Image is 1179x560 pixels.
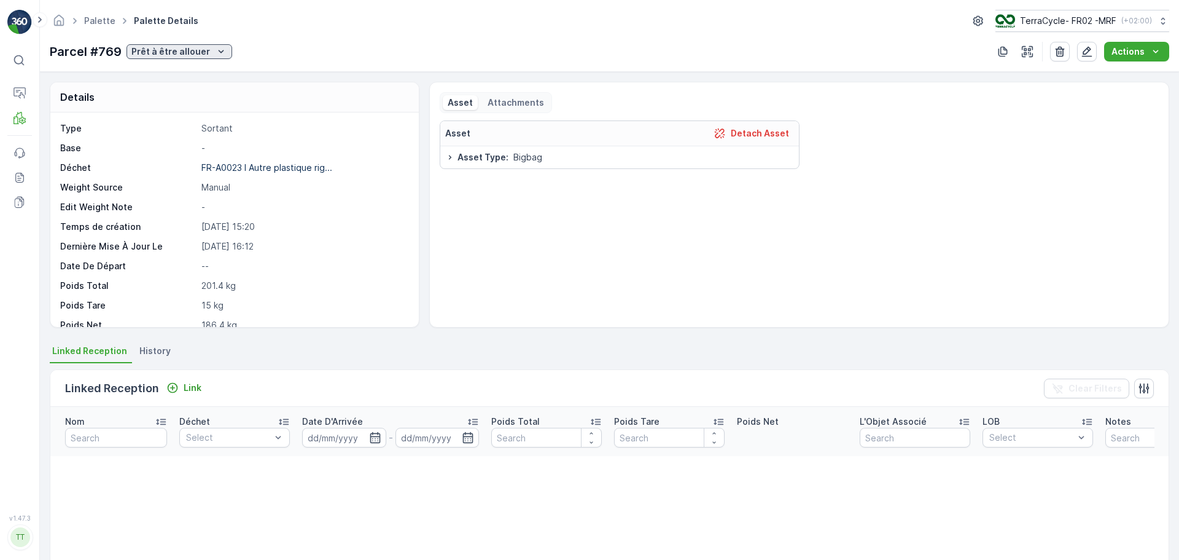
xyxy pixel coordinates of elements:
button: Link [161,381,206,395]
p: Poids Net [60,319,196,331]
p: Poids Total [491,416,540,428]
p: -- [201,260,406,272]
p: Prêt à être allouer [131,45,210,58]
p: ( +02:00 ) [1121,16,1152,26]
a: Homepage [52,18,66,29]
p: - [201,201,406,213]
span: v 1.47.3 [7,515,32,522]
button: Detach Asset [709,126,794,141]
p: Notes [1105,416,1131,428]
p: - [389,430,393,445]
p: Linked Reception [65,380,159,397]
p: Detach Asset [731,127,789,140]
span: Bigbag [513,151,542,164]
p: LOB [982,416,1000,428]
p: Details [60,90,95,105]
p: Select [186,432,271,444]
p: Asset [448,97,473,109]
p: Weight Source [60,181,196,194]
input: Search [491,428,602,448]
input: dd/mm/yyyy [395,428,480,448]
input: Search [860,428,970,448]
p: 15 kg [201,299,406,312]
p: Actions [1111,45,1145,58]
input: Search [65,428,167,448]
p: Edit Weight Note [60,201,196,213]
p: Clear Filters [1068,382,1122,395]
span: Linked Reception [52,345,127,357]
p: Poids Tare [60,299,196,312]
input: dd/mm/yyyy [302,428,386,448]
p: Parcel #769 [50,42,122,61]
p: Poids Tare [614,416,660,428]
p: Asset [445,127,470,140]
span: Palette Details [131,15,201,27]
img: logo [7,10,32,34]
button: TT [7,524,32,550]
p: [DATE] 16:12 [201,240,406,253]
button: Clear Filters [1044,379,1129,398]
p: Manual [201,181,406,194]
p: Sortant [201,122,406,135]
p: FR-A0023 I Autre plastique rig... [201,162,332,173]
p: 186.4 kg [201,319,406,331]
p: Date D'Arrivée [302,416,363,428]
p: Link [184,382,201,394]
p: TerraCycle- FR02 -MRF [1020,15,1116,27]
p: Déchet [60,162,196,174]
p: - [201,142,406,154]
button: Actions [1104,42,1169,61]
p: Poids Total [60,280,196,292]
p: Base [60,142,196,154]
span: History [139,345,171,357]
p: 201.4 kg [201,280,406,292]
span: Asset Type : [457,151,508,164]
button: Prêt à être allouer [126,44,232,59]
p: Temps de création [60,221,196,233]
p: Date De Départ [60,260,196,272]
a: Palette [84,15,115,26]
p: Dernière Mise À Jour Le [60,240,196,253]
button: TerraCycle- FR02 -MRF(+02:00) [995,10,1169,32]
input: Search [614,428,725,448]
p: Déchet [179,416,210,428]
p: [DATE] 15:20 [201,221,406,233]
p: Nom [65,416,85,428]
p: Type [60,122,196,135]
div: TT [10,527,30,547]
p: Attachments [488,97,544,109]
img: terracycle.png [995,14,1015,28]
p: Select [989,432,1074,444]
p: L'Objet Associé [860,416,927,428]
p: Poids Net [737,416,779,428]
